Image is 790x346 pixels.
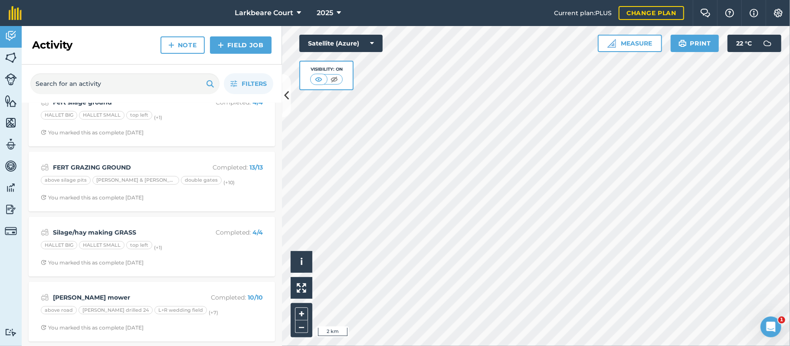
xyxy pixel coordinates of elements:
[30,73,220,94] input: Search for an activity
[41,260,46,265] img: Clock with arrow pointing clockwise
[5,328,17,336] img: svg+xml;base64,PD94bWwgdmVyc2lvbj0iMS4wIiBlbmNvZGluZz0idXRmLTgiPz4KPCEtLSBHZW5lcmF0b3I6IEFkb2JlIE...
[310,66,343,73] div: Visibility: On
[41,111,77,120] div: HALLET BIG
[329,75,340,84] img: svg+xml;base64,PHN2ZyB4bWxucz0iaHR0cDovL3d3dy53My5vcmcvMjAwMC9zdmciIHdpZHRoPSI1MCIgaGVpZ2h0PSI0MC...
[41,130,46,135] img: Clock with arrow pointing clockwise
[736,35,752,52] span: 22 ° C
[194,228,263,237] p: Completed :
[218,40,224,50] img: svg+xml;base64,PHN2ZyB4bWxucz0iaHR0cDovL3d3dy53My5vcmcvMjAwMC9zdmciIHdpZHRoPSIxNCIgaGVpZ2h0PSIyNC...
[5,73,17,85] img: svg+xml;base64,PD94bWwgdmVyc2lvbj0iMS4wIiBlbmNvZGluZz0idXRmLTgiPz4KPCEtLSBHZW5lcmF0b3I6IEFkb2JlIE...
[5,181,17,194] img: svg+xml;base64,PD94bWwgdmVyc2lvbj0iMS4wIiBlbmNvZGluZz0idXRmLTgiPz4KPCEtLSBHZW5lcmF0b3I6IEFkb2JlIE...
[235,8,293,18] span: Larkbeare Court
[554,8,612,18] span: Current plan : PLUS
[252,98,263,106] strong: 4 / 4
[619,6,684,20] a: Change plan
[53,228,190,237] strong: Silage/hay making GRASS
[41,227,49,238] img: svg+xml;base64,PD94bWwgdmVyc2lvbj0iMS4wIiBlbmNvZGluZz0idXRmLTgiPz4KPCEtLSBHZW5lcmF0b3I6IEFkb2JlIE...
[209,310,218,316] small: (+ 7 )
[79,241,125,250] div: HALLET SMALL
[5,95,17,108] img: svg+xml;base64,PHN2ZyB4bWxucz0iaHR0cDovL3d3dy53My5vcmcvMjAwMC9zdmciIHdpZHRoPSI1NiIgaGVpZ2h0PSI2MC...
[41,324,144,331] div: You marked this as complete [DATE]
[161,36,205,54] a: Note
[313,75,324,84] img: svg+xml;base64,PHN2ZyB4bWxucz0iaHR0cDovL3d3dy53My5vcmcvMjAwMC9zdmciIHdpZHRoPSI1MCIgaGVpZ2h0PSI0MC...
[299,35,383,52] button: Satellite (Azure)
[194,293,263,302] p: Completed :
[5,29,17,42] img: svg+xml;base64,PD94bWwgdmVyc2lvbj0iMS4wIiBlbmNvZGluZz0idXRmLTgiPz4KPCEtLSBHZW5lcmF0b3I6IEFkb2JlIE...
[92,176,179,185] div: [PERSON_NAME] & [PERSON_NAME]
[41,176,91,185] div: above silage pits
[773,9,783,17] img: A cog icon
[724,9,735,17] img: A question mark icon
[34,157,270,206] a: FERT GRAZING GROUNDCompleted: 13/13above silage pits[PERSON_NAME] & [PERSON_NAME]double gates(+10...
[300,256,303,267] span: i
[41,306,77,315] div: above road
[750,8,758,18] img: svg+xml;base64,PHN2ZyB4bWxucz0iaHR0cDovL3d3dy53My5vcmcvMjAwMC9zdmciIHdpZHRoPSIxNyIgaGVpZ2h0PSIxNy...
[5,138,17,151] img: svg+xml;base64,PD94bWwgdmVyc2lvbj0iMS4wIiBlbmNvZGluZz0idXRmLTgiPz4KPCEtLSBHZW5lcmF0b3I6IEFkb2JlIE...
[168,40,174,50] img: svg+xml;base64,PHN2ZyB4bWxucz0iaHR0cDovL3d3dy53My5vcmcvMjAwMC9zdmciIHdpZHRoPSIxNCIgaGVpZ2h0PSIyNC...
[297,283,306,293] img: Four arrows, one pointing top left, one top right, one bottom right and the last bottom left
[679,38,687,49] img: svg+xml;base64,PHN2ZyB4bWxucz0iaHR0cDovL3d3dy53My5vcmcvMjAwMC9zdmciIHdpZHRoPSIxOSIgaGVpZ2h0PSIyNC...
[210,36,272,54] a: Field Job
[181,176,222,185] div: double gates
[41,195,46,200] img: Clock with arrow pointing clockwise
[760,317,781,337] iframe: Intercom live chat
[317,8,333,18] span: 2025
[248,294,263,301] strong: 10 / 10
[700,9,711,17] img: Two speech bubbles overlapping with the left bubble in the forefront
[32,38,72,52] h2: Activity
[154,306,207,315] div: L+R wedding field
[5,51,17,64] img: svg+xml;base64,PHN2ZyB4bWxucz0iaHR0cDovL3d3dy53My5vcmcvMjAwMC9zdmciIHdpZHRoPSI1NiIgaGVpZ2h0PSI2MC...
[41,325,46,330] img: Clock with arrow pointing clockwise
[41,129,144,136] div: You marked this as complete [DATE]
[34,222,270,271] a: Silage/hay making GRASSCompleted: 4/4HALLET BIGHALLET SMALLtop left(+1)Clock with arrow pointing ...
[728,35,781,52] button: 22 °C
[9,6,22,20] img: fieldmargin Logo
[295,320,308,333] button: –
[154,245,162,251] small: (+ 1 )
[607,39,616,48] img: Ruler icon
[5,203,17,216] img: svg+xml;base64,PD94bWwgdmVyc2lvbj0iMS4wIiBlbmNvZGluZz0idXRmLTgiPz4KPCEtLSBHZW5lcmF0b3I6IEFkb2JlIE...
[53,163,190,172] strong: FERT GRAZING GROUND
[41,194,144,201] div: You marked this as complete [DATE]
[194,163,263,172] p: Completed :
[34,287,270,336] a: [PERSON_NAME] mowerCompleted: 10/10above road[PERSON_NAME] drilled 24L+R wedding field(+7)Clock w...
[154,115,162,121] small: (+ 1 )
[41,292,49,303] img: svg+xml;base64,PD94bWwgdmVyc2lvbj0iMS4wIiBlbmNvZGluZz0idXRmLTgiPz4KPCEtLSBHZW5lcmF0b3I6IEFkb2JlIE...
[291,251,312,273] button: i
[252,228,263,236] strong: 4 / 4
[224,73,273,94] button: Filters
[5,160,17,173] img: svg+xml;base64,PD94bWwgdmVyc2lvbj0iMS4wIiBlbmNvZGluZz0idXRmLTgiPz4KPCEtLSBHZW5lcmF0b3I6IEFkb2JlIE...
[249,163,263,171] strong: 13 / 13
[53,293,190,302] strong: [PERSON_NAME] mower
[5,116,17,129] img: svg+xml;base64,PHN2ZyB4bWxucz0iaHR0cDovL3d3dy53My5vcmcvMjAwMC9zdmciIHdpZHRoPSI1NiIgaGVpZ2h0PSI2MC...
[34,92,270,141] a: Fert silage groundCompleted: 4/4HALLET BIGHALLET SMALLtop left(+1)Clock with arrow pointing clock...
[671,35,719,52] button: Print
[41,259,144,266] div: You marked this as complete [DATE]
[759,35,776,52] img: svg+xml;base64,PD94bWwgdmVyc2lvbj0iMS4wIiBlbmNvZGluZz0idXRmLTgiPz4KPCEtLSBHZW5lcmF0b3I6IEFkb2JlIE...
[778,317,785,323] span: 1
[295,307,308,320] button: +
[598,35,662,52] button: Measure
[126,111,152,120] div: top left
[41,241,77,250] div: HALLET BIG
[79,306,153,315] div: [PERSON_NAME] drilled 24
[5,225,17,237] img: svg+xml;base64,PD94bWwgdmVyc2lvbj0iMS4wIiBlbmNvZGluZz0idXRmLTgiPz4KPCEtLSBHZW5lcmF0b3I6IEFkb2JlIE...
[223,180,235,186] small: (+ 10 )
[206,78,214,89] img: svg+xml;base64,PHN2ZyB4bWxucz0iaHR0cDovL3d3dy53My5vcmcvMjAwMC9zdmciIHdpZHRoPSIxOSIgaGVpZ2h0PSIyNC...
[79,111,125,120] div: HALLET SMALL
[41,162,49,173] img: svg+xml;base64,PD94bWwgdmVyc2lvbj0iMS4wIiBlbmNvZGluZz0idXRmLTgiPz4KPCEtLSBHZW5lcmF0b3I6IEFkb2JlIE...
[126,241,152,250] div: top left
[242,79,267,88] span: Filters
